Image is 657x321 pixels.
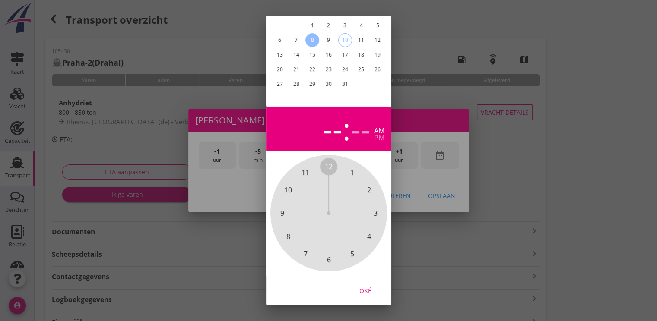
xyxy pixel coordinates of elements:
button: 27 [273,77,286,91]
button: 22 [305,63,319,76]
div: am [374,127,384,134]
div: pm [374,134,384,141]
button: 10 [338,33,352,47]
span: 3 [373,208,377,218]
button: 28 [289,77,303,91]
button: 21 [289,63,303,76]
button: 19 [371,48,384,62]
button: 17 [338,48,352,62]
button: 26 [371,63,384,76]
button: 25 [354,63,368,76]
span: 4 [367,231,371,242]
button: 7 [289,33,303,47]
button: 11 [354,33,368,47]
div: 10 [338,34,351,47]
span: 9 [280,208,284,218]
span: 12 [325,161,333,172]
button: 15 [305,48,319,62]
button: Oké [346,283,384,298]
button: 6 [273,33,286,47]
span: 2 [367,185,371,195]
span: : [343,113,351,144]
div: -- [323,113,343,144]
span: 8 [286,231,290,242]
button: 18 [354,48,368,62]
span: 1 [350,168,354,178]
button: 24 [338,63,352,76]
span: 11 [302,168,309,178]
span: 6 [327,255,330,265]
button: 9 [321,33,335,47]
button: 1 [305,19,319,32]
button: 16 [321,48,335,62]
button: 23 [321,63,335,76]
button: 3 [338,19,352,32]
button: 13 [273,48,286,62]
button: 4 [354,19,368,32]
button: 12 [371,33,384,47]
button: 30 [321,77,335,91]
button: 5 [371,19,384,32]
div: -- [351,113,371,144]
button: 2 [321,19,335,32]
span: 5 [350,249,354,259]
button: 8 [305,33,319,47]
div: Oké [353,286,378,295]
span: 7 [303,249,307,259]
button: 20 [273,63,286,76]
button: 29 [305,77,319,91]
span: 10 [284,185,292,195]
button: 31 [338,77,352,91]
button: 14 [289,48,303,62]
